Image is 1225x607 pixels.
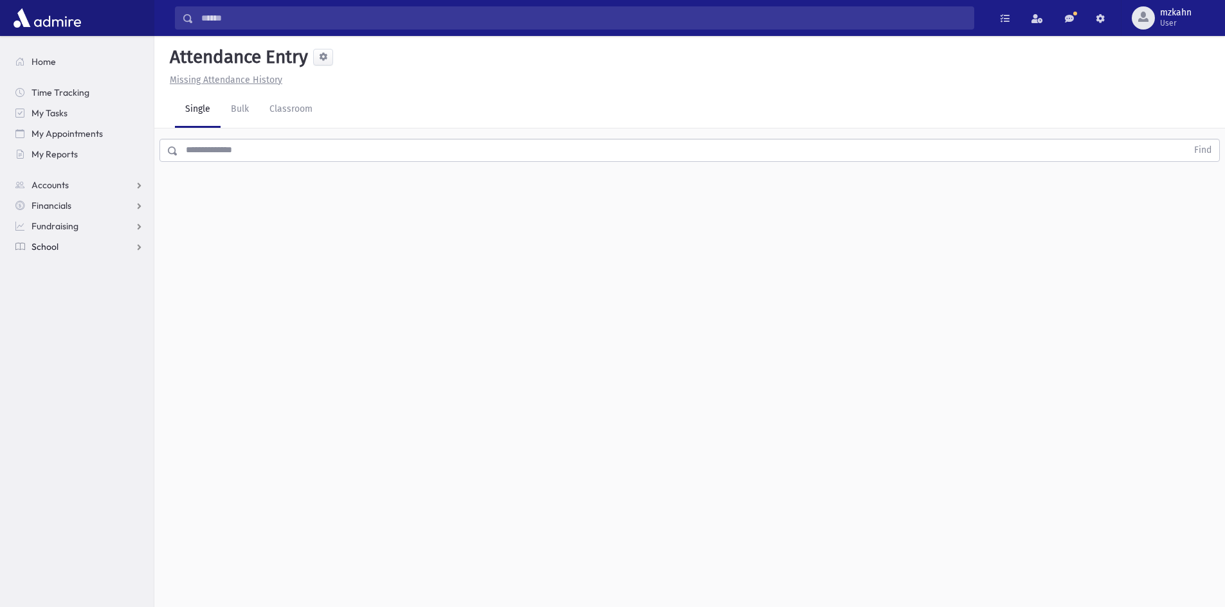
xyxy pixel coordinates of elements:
[5,82,154,103] a: Time Tracking
[5,144,154,164] a: My Reports
[1186,139,1219,161] button: Find
[1160,8,1192,18] span: mzkahn
[32,128,103,139] span: My Appointments
[5,123,154,144] a: My Appointments
[259,92,323,128] a: Classroom
[32,107,68,119] span: My Tasks
[5,195,154,216] a: Financials
[1160,18,1192,28] span: User
[194,6,974,30] input: Search
[10,5,84,31] img: AdmirePro
[165,46,308,68] h5: Attendance Entry
[5,236,154,257] a: School
[32,200,71,211] span: Financials
[32,148,78,160] span: My Reports
[5,216,154,236] a: Fundraising
[175,92,221,128] a: Single
[32,56,56,67] span: Home
[165,75,282,85] a: Missing Attendance History
[32,179,69,191] span: Accounts
[5,51,154,72] a: Home
[5,175,154,195] a: Accounts
[32,241,59,252] span: School
[32,220,78,232] span: Fundraising
[5,103,154,123] a: My Tasks
[170,75,282,85] u: Missing Attendance History
[32,87,89,98] span: Time Tracking
[221,92,259,128] a: Bulk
